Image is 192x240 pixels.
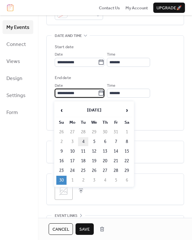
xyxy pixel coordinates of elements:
th: Mo [67,118,77,127]
a: My Events [3,20,33,34]
th: Th [100,118,110,127]
td: 7 [111,137,121,146]
span: Date and time [55,33,82,39]
a: Views [3,54,33,68]
span: › [122,104,132,117]
button: Save [76,223,94,235]
td: 6 [122,176,132,185]
td: 23 [56,166,67,175]
span: Form [6,108,18,118]
td: 5 [111,176,121,185]
td: 6 [100,137,110,146]
td: 20 [100,156,110,165]
a: Contact Us [99,4,120,11]
td: 12 [89,147,99,156]
td: 22 [122,156,132,165]
td: 3 [89,176,99,185]
td: 17 [67,156,77,165]
span: Save [79,226,90,233]
span: Cancel [52,226,69,233]
td: 3 [67,137,77,146]
span: Date [55,51,63,58]
th: Tu [78,118,88,127]
td: 21 [111,156,121,165]
div: End date [55,75,71,81]
td: 4 [100,176,110,185]
th: Fr [111,118,121,127]
td: 25 [78,166,88,175]
span: Design [6,74,22,84]
td: 8 [122,137,132,146]
td: 30 [56,176,67,185]
td: 4 [78,137,88,146]
span: Connect [6,40,26,49]
div: ; [55,182,73,200]
td: 15 [122,147,132,156]
td: 5 [89,137,99,146]
span: ‹ [57,104,66,117]
span: Upgrade 🚀 [156,5,182,11]
td: 29 [122,166,132,175]
td: 28 [111,166,121,175]
span: Settings [6,91,26,101]
th: [DATE] [67,103,121,117]
td: 27 [100,166,110,175]
div: Start date [55,44,74,50]
a: My Account [125,4,148,11]
span: Event links [55,213,77,219]
a: Settings [3,88,33,102]
div: ••• [47,216,184,229]
span: Time [107,51,115,58]
button: Cancel [49,223,73,235]
td: 19 [89,156,99,165]
td: 28 [78,128,88,137]
span: Time [107,83,115,89]
a: Connect [3,37,33,51]
span: Contact Us [99,5,120,11]
td: 11 [78,147,88,156]
span: Date [55,83,63,89]
span: My Account [125,5,148,11]
td: 26 [56,128,67,137]
td: 18 [78,156,88,165]
td: 10 [67,147,77,156]
td: 27 [67,128,77,137]
td: 24 [67,166,77,175]
button: Upgrade🚀 [153,3,185,13]
td: 1 [67,176,77,185]
td: 9 [56,147,67,156]
td: 2 [78,176,88,185]
td: 30 [100,128,110,137]
td: 13 [100,147,110,156]
span: My Events [6,22,29,32]
a: Form [3,105,33,119]
th: We [89,118,99,127]
a: Design [3,71,33,85]
th: Sa [122,118,132,127]
th: Su [56,118,67,127]
td: 31 [111,128,121,137]
td: 1 [122,128,132,137]
img: logo [7,4,13,11]
td: 26 [89,166,99,175]
td: 29 [89,128,99,137]
td: 14 [111,147,121,156]
span: Views [6,57,20,67]
td: 2 [56,137,67,146]
td: 16 [56,156,67,165]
